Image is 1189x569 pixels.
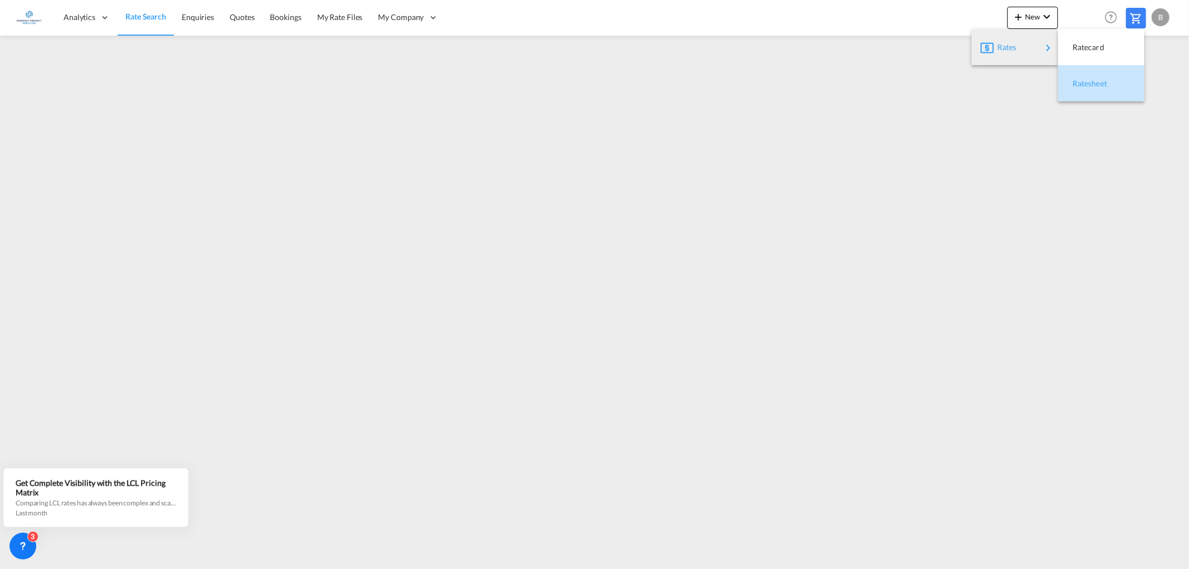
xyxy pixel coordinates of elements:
span: Rates [997,36,1011,59]
div: Ratecard [1067,33,1135,61]
span: Ratecard [1072,36,1085,59]
span: Ratesheet [1072,72,1085,95]
div: Ratesheet [1067,70,1135,98]
md-icon: icon-chevron-right [1042,41,1055,55]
